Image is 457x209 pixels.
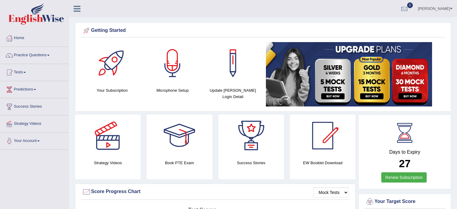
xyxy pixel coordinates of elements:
a: Predictions [0,81,69,96]
h4: EW Booklet Download [290,160,355,166]
h4: Days to Expiry [365,149,444,155]
a: Success Stories [0,98,69,113]
span: 0 [407,2,413,8]
img: small5.jpg [266,42,432,106]
h4: Your Subscription [85,87,139,94]
h4: Book PTE Exam [147,160,212,166]
a: Strategy Videos [0,115,69,131]
div: Score Progress Chart [82,187,349,196]
div: Your Target Score [365,197,444,206]
h4: Success Stories [218,160,284,166]
a: Practice Questions [0,47,69,62]
div: Getting Started [82,26,444,35]
a: Tests [0,64,69,79]
h4: Strategy Videos [75,160,141,166]
h4: Microphone Setup [145,87,200,94]
a: Home [0,30,69,45]
a: Your Account [0,133,69,148]
h4: Update [PERSON_NAME] Login Detail [206,87,260,100]
b: 27 [399,158,411,169]
a: Renew Subscription [381,172,427,183]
